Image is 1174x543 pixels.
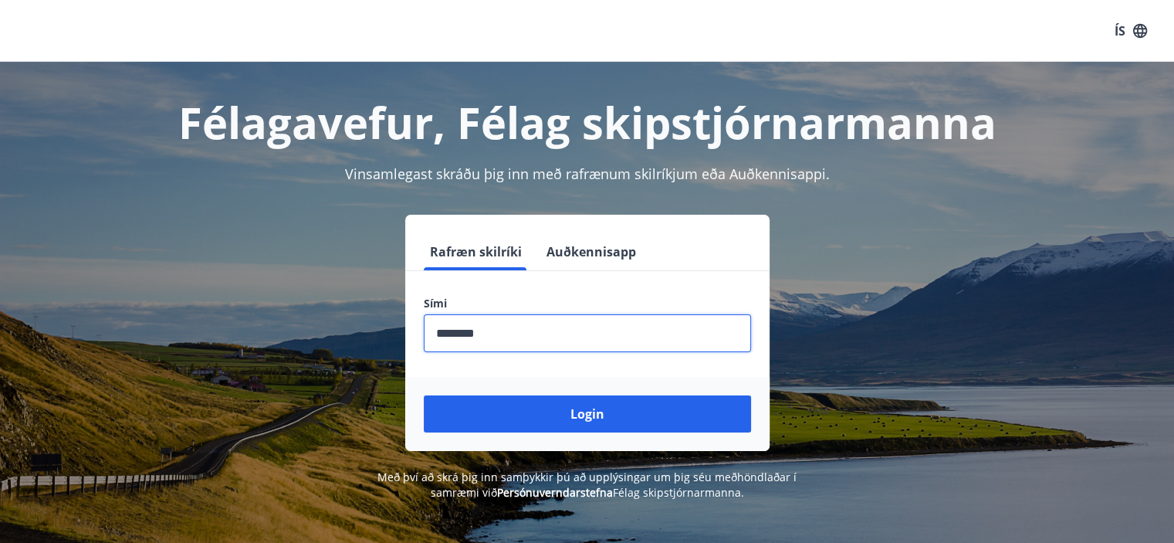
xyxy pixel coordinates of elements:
button: Rafræn skilríki [424,233,528,270]
label: Sími [424,296,751,311]
span: Vinsamlegast skráðu þig inn með rafrænum skilríkjum eða Auðkennisappi. [345,165,830,183]
h1: Félagavefur, Félag skipstjórnarmanna [50,93,1125,151]
a: Persónuverndarstefna [497,485,613,500]
span: Með því að skrá þig inn samþykkir þú að upplýsingar um þig séu meðhöndlaðar í samræmi við Félag s... [377,470,797,500]
button: ÍS [1106,17,1155,45]
button: Auðkennisapp [540,233,642,270]
button: Login [424,395,751,433]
